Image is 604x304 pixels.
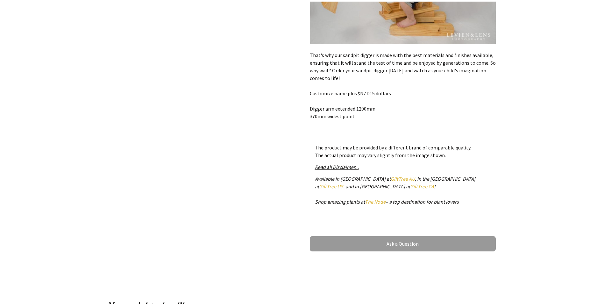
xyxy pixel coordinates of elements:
p: The product may be provided by a different brand of comparable quality. The actual product may va... [315,144,491,159]
a: GiftTree AU [391,176,415,182]
a: Read all Disclaimer... [315,164,359,170]
a: The Node [365,199,386,205]
em: Available in [GEOGRAPHIC_DATA] at , in the [GEOGRAPHIC_DATA] at , and in [GEOGRAPHIC_DATA] at ! S... [315,176,475,205]
p: 370mm widest point [310,112,496,120]
div: The Ultimate Sandpit Digger - A Toy for Generations to Come! Our sandpit digger has been a proven... [310,2,496,129]
a: Ask a Question [310,236,496,251]
a: GiftTree US [319,183,343,190]
a: GiftTree CA [410,183,434,190]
